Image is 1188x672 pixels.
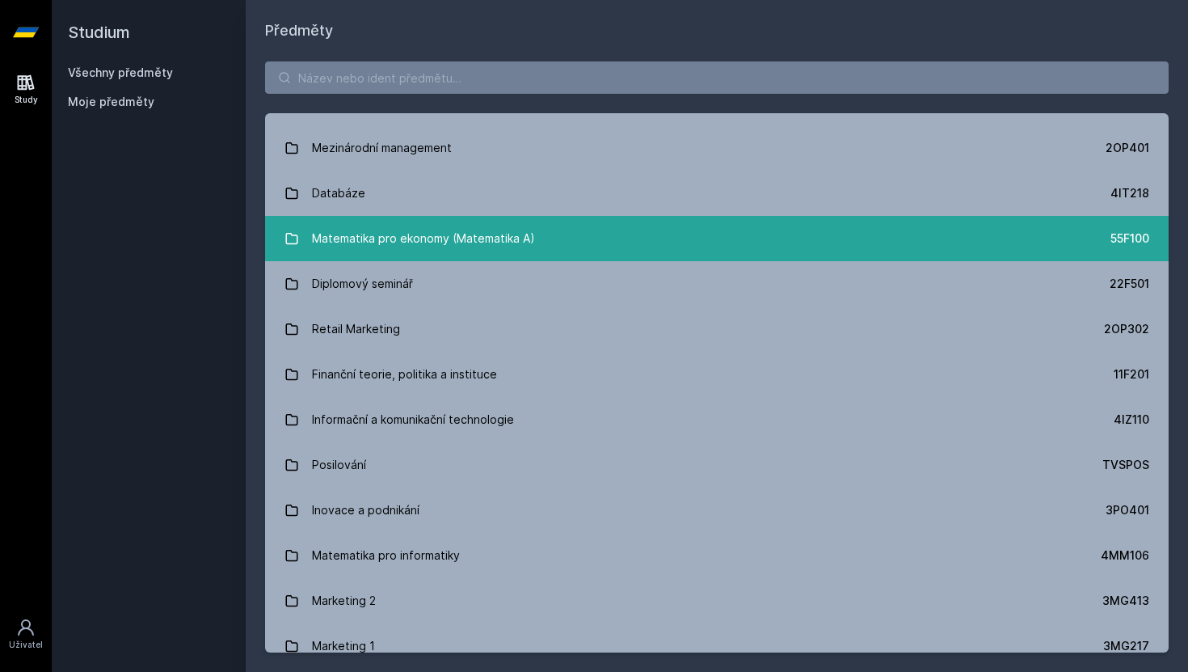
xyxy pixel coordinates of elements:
div: Marketing 1 [312,630,375,662]
a: Marketing 1 3MG217 [265,623,1169,669]
div: Marketing 2 [312,585,376,617]
a: Finanční teorie, politika a instituce 11F201 [265,352,1169,397]
a: Uživatel [3,610,48,659]
div: Posilování [312,449,366,481]
div: 3PO401 [1106,502,1149,518]
div: 11F201 [1114,366,1149,382]
a: Mezinárodní management 2OP401 [265,125,1169,171]
div: Finanční teorie, politika a instituce [312,358,497,391]
div: 55F100 [1110,230,1149,247]
div: 22F501 [1110,276,1149,292]
a: Informační a komunikační technologie 4IZ110 [265,397,1169,442]
a: Marketing 2 3MG413 [265,578,1169,623]
a: Inovace a podnikání 3PO401 [265,488,1169,533]
div: Matematika pro ekonomy (Matematika A) [312,222,535,255]
h1: Předměty [265,19,1169,42]
div: 2OP401 [1106,140,1149,156]
div: 2OP302 [1104,321,1149,337]
div: Uživatel [9,639,43,651]
div: 3MG217 [1103,638,1149,654]
div: Mezinárodní management [312,132,452,164]
a: Matematika pro ekonomy (Matematika A) 55F100 [265,216,1169,261]
a: Databáze 4IT218 [265,171,1169,216]
a: Matematika pro informatiky 4MM106 [265,533,1169,578]
div: TVSPOS [1102,457,1149,473]
a: Retail Marketing 2OP302 [265,306,1169,352]
div: Informační a komunikační technologie [312,404,514,436]
a: Diplomový seminář 22F501 [265,261,1169,306]
a: Posilování TVSPOS [265,442,1169,488]
div: Diplomový seminář [312,268,413,300]
div: Retail Marketing [312,313,400,345]
span: Moje předměty [68,94,154,110]
div: Matematika pro informatiky [312,539,460,572]
div: Databáze [312,177,365,209]
a: Všechny předměty [68,66,173,79]
div: 4IT218 [1110,185,1149,201]
div: 3MG413 [1102,593,1149,609]
a: Study [3,65,48,114]
div: Study [15,94,38,106]
div: 4MM106 [1101,547,1149,564]
input: Název nebo ident předmětu… [265,61,1169,94]
div: 4IZ110 [1114,412,1149,428]
div: Inovace a podnikání [312,494,419,526]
